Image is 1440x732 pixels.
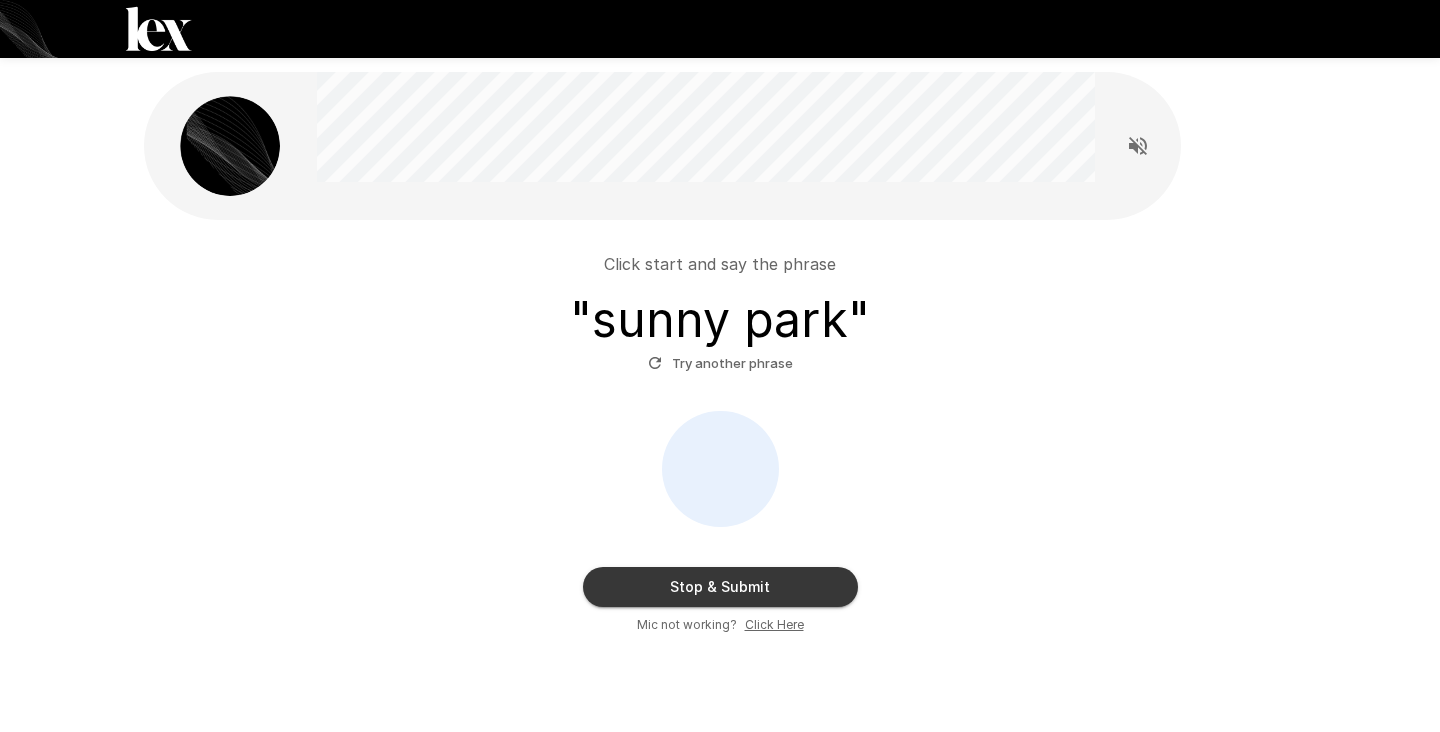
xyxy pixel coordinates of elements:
[180,96,280,196] img: lex_avatar2.png
[637,615,737,635] span: Mic not working?
[1118,126,1158,166] button: Read questions aloud
[583,567,858,607] button: Stop & Submit
[745,617,804,632] u: Click Here
[643,348,798,379] button: Try another phrase
[604,252,836,276] p: Click start and say the phrase
[570,292,870,348] h3: " sunny park "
